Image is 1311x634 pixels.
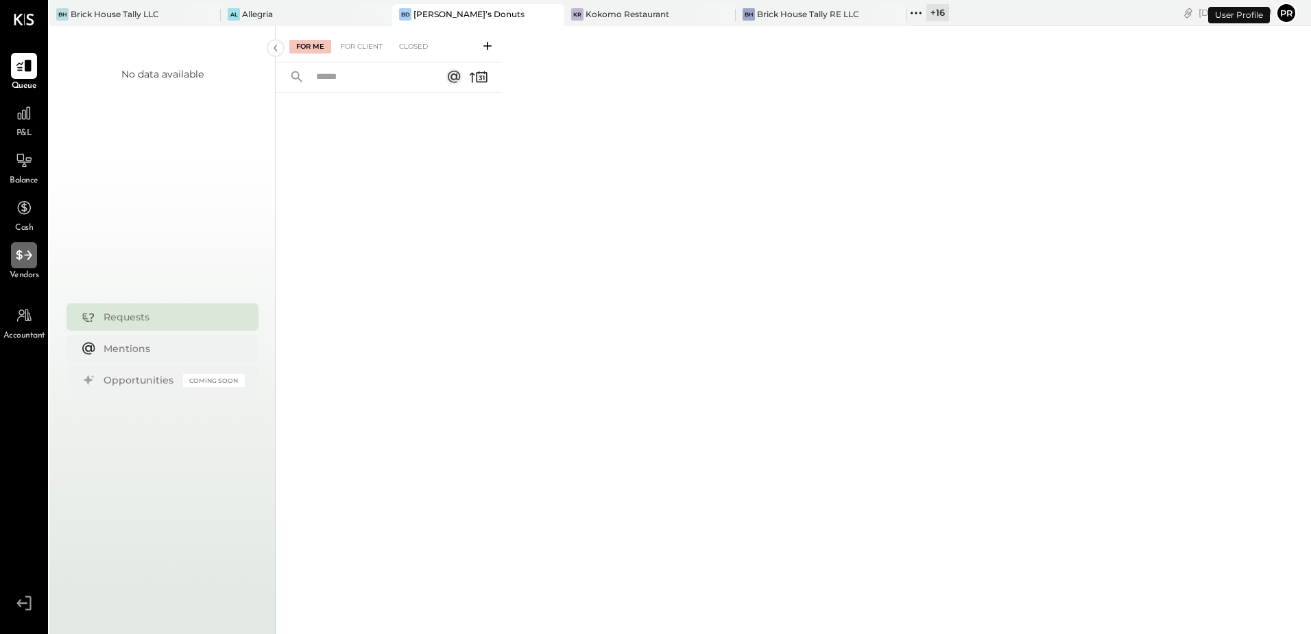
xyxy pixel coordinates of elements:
button: Pr [1275,2,1297,24]
div: Closed [392,40,435,54]
div: BD [399,8,411,21]
span: P&L [16,128,32,140]
div: + 16 [926,4,949,21]
a: Queue [1,53,47,93]
a: Balance [1,148,47,187]
a: Vendors [1,242,47,282]
a: Accountant [1,303,47,342]
span: Accountant [3,330,45,342]
div: User Profile [1208,7,1270,23]
div: Allegria [242,8,273,20]
span: Cash [15,222,33,235]
div: Opportunities [104,373,176,387]
div: Brick House Tally RE LLC [757,8,859,20]
a: Cash [1,195,47,235]
div: No data available [121,67,204,81]
div: For Me [289,40,331,54]
span: Balance [10,175,38,187]
div: Brick House Tally LLC [71,8,159,20]
div: KR [571,8,584,21]
div: [PERSON_NAME]’s Donuts [413,8,525,20]
div: For Client [334,40,389,54]
div: BH [56,8,69,21]
div: Al [228,8,240,21]
div: Coming Soon [183,374,245,387]
span: Queue [12,80,37,93]
span: Vendors [10,270,39,282]
div: Requests [104,310,238,324]
div: copy link [1181,5,1195,20]
div: Mentions [104,342,238,355]
div: BH [743,8,755,21]
div: [DATE] [1199,6,1272,19]
div: Kokomo Restaurant [586,8,669,20]
a: P&L [1,100,47,140]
